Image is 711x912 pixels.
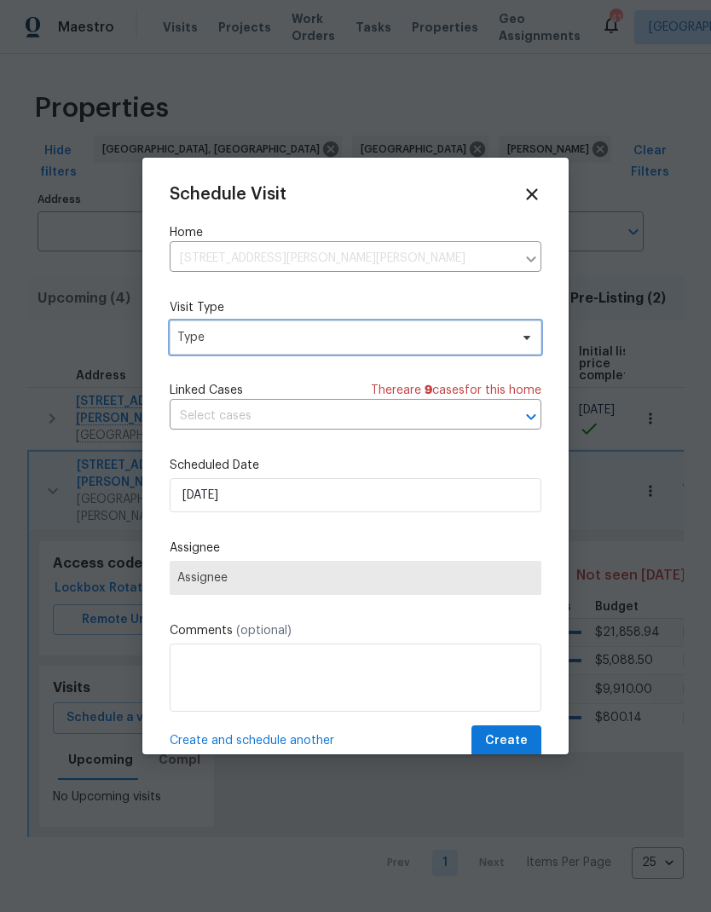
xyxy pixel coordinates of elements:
span: There are case s for this home [371,382,541,399]
label: Comments [170,622,541,639]
label: Home [170,224,541,241]
span: 9 [425,384,432,396]
span: Create [485,730,528,752]
span: Type [177,329,509,346]
span: Assignee [177,571,534,585]
span: Close [523,185,541,204]
input: Select cases [170,403,494,430]
label: Scheduled Date [170,457,541,474]
button: Open [519,405,543,429]
span: Create and schedule another [170,732,334,749]
label: Visit Type [170,299,541,316]
span: (optional) [236,625,292,637]
span: Schedule Visit [170,186,286,203]
button: Create [471,725,541,757]
input: M/D/YYYY [170,478,541,512]
span: Linked Cases [170,382,243,399]
input: Enter in an address [170,245,516,272]
label: Assignee [170,540,541,557]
